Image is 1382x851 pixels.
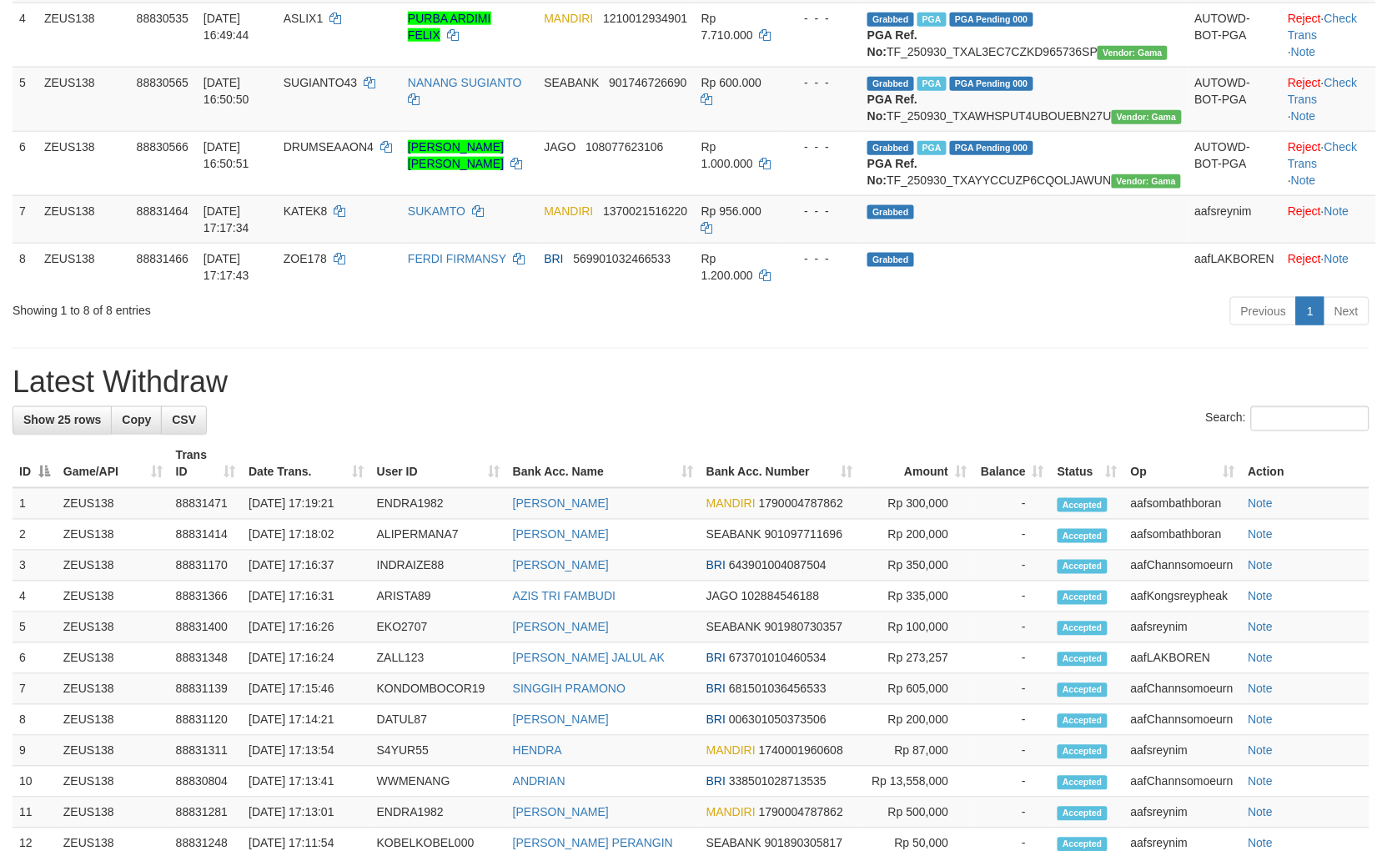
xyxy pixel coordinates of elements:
[506,441,700,488] th: Bank Acc. Name: activate to sort column ascending
[370,674,506,705] td: KONDOMBOCOR19
[370,582,506,612] td: ARISTA89
[1124,582,1242,612] td: aafKongsreypheak
[38,243,130,290] td: ZEUS138
[1124,736,1242,767] td: aafsreynim
[861,3,1189,67] td: TF_250930_TXAL3EC7CZKD965736SP
[169,643,242,674] td: 88831348
[242,643,370,674] td: [DATE] 17:16:24
[13,406,112,435] a: Show 25 rows
[13,705,57,736] td: 8
[169,488,242,520] td: 88831471
[1281,3,1376,67] td: · ·
[284,12,323,25] span: ASLIX1
[1249,744,1274,758] a: Note
[408,140,504,170] a: [PERSON_NAME] [PERSON_NAME]
[791,203,854,219] div: - - -
[544,204,593,218] span: MANDIRI
[57,643,169,674] td: ZEUS138
[13,67,38,131] td: 5
[973,798,1051,828] td: -
[57,551,169,582] td: ZEUS138
[1124,488,1242,520] td: aafsombathboran
[1281,195,1376,243] td: ·
[706,590,738,603] span: JAGO
[57,612,169,643] td: ZEUS138
[408,252,506,265] a: FERDI FIRMANSY
[513,652,665,665] a: [PERSON_NAME] JALUL AK
[169,767,242,798] td: 88830804
[1249,682,1274,696] a: Note
[585,140,663,154] span: Copy 108077623106 to clipboard
[917,13,947,27] span: Marked by aafchomsokheang
[513,806,609,819] a: [PERSON_NAME]
[370,488,506,520] td: ENDRA1982
[791,250,854,267] div: - - -
[242,612,370,643] td: [DATE] 17:16:26
[917,77,947,91] span: Marked by aafchomsokheang
[1058,807,1108,821] span: Accepted
[860,674,974,705] td: Rp 605,000
[867,93,917,123] b: PGA Ref. No:
[169,798,242,828] td: 88831281
[729,559,827,572] span: Copy 643901004087504 to clipboard
[765,621,842,634] span: Copy 901980730357 to clipboard
[544,12,593,25] span: MANDIRI
[1058,591,1108,605] span: Accepted
[204,252,249,282] span: [DATE] 17:17:43
[701,204,761,218] span: Rp 956.000
[57,767,169,798] td: ZEUS138
[13,441,57,488] th: ID: activate to sort column descending
[242,736,370,767] td: [DATE] 17:13:54
[111,406,162,435] a: Copy
[513,621,609,634] a: [PERSON_NAME]
[169,674,242,705] td: 88831139
[1058,622,1108,636] span: Accepted
[1112,110,1182,124] span: Vendor URL: https://trx31.1velocity.biz
[791,10,854,27] div: - - -
[137,204,188,218] span: 88831464
[513,713,609,727] a: [PERSON_NAME]
[13,243,38,290] td: 8
[1249,806,1274,819] a: Note
[759,806,843,819] span: Copy 1790004787862 to clipboard
[370,612,506,643] td: EKO2707
[242,767,370,798] td: [DATE] 17:13:41
[574,252,671,265] span: Copy 569901032466533 to clipboard
[1288,12,1321,25] a: Reject
[1288,204,1321,218] a: Reject
[370,705,506,736] td: DATUL87
[13,674,57,705] td: 7
[706,621,761,634] span: SEABANK
[791,138,854,155] div: - - -
[513,497,609,511] a: [PERSON_NAME]
[706,682,726,696] span: BRI
[867,157,917,187] b: PGA Ref. No:
[973,488,1051,520] td: -
[706,497,756,511] span: MANDIRI
[1124,705,1242,736] td: aafChannsomoeurn
[701,76,761,89] span: Rp 600.000
[1288,76,1357,106] a: Check Trans
[544,140,575,154] span: JAGO
[370,798,506,828] td: ENDRA1982
[137,252,188,265] span: 88831466
[706,652,726,665] span: BRI
[759,497,843,511] span: Copy 1790004787862 to clipboard
[38,195,130,243] td: ZEUS138
[169,582,242,612] td: 88831366
[1324,297,1369,325] a: Next
[1324,204,1349,218] a: Note
[706,713,726,727] span: BRI
[706,744,756,758] span: MANDIRI
[13,643,57,674] td: 6
[1124,674,1242,705] td: aafChannsomoeurn
[408,204,465,218] a: SUKAMTO
[1051,441,1124,488] th: Status: activate to sort column ascending
[867,205,914,219] span: Grabbed
[284,76,357,89] span: SUGIANTO43
[1281,131,1376,195] td: · ·
[169,705,242,736] td: 88831120
[408,12,491,42] a: PURBA ARDIMI FELIX
[1124,767,1242,798] td: aafChannsomoeurn
[1324,252,1349,265] a: Note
